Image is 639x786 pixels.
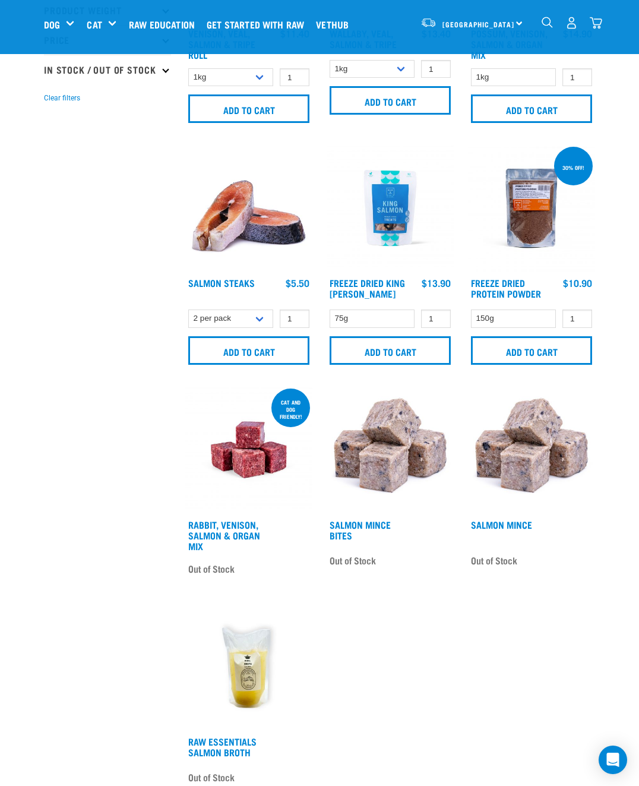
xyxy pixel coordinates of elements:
input: Add to cart [471,94,592,123]
a: Vethub [313,1,358,48]
img: RE Product Shoot 2023 Nov8584 [327,144,454,272]
input: Add to cart [188,336,309,365]
img: FD Protein Powder [468,144,595,272]
img: 1141 Salmon Mince 01 [327,386,454,513]
a: Freeze Dried Protein Powder [471,280,541,296]
a: Raw Education [126,1,204,48]
img: home-icon@2x.png [590,17,602,29]
input: 1 [280,68,309,87]
a: Venison, Veal, Salmon & Tripe Roll [188,30,255,57]
span: Out of Stock [330,551,376,569]
img: Rabbit Venison Salmon Organ 1688 [185,386,312,513]
input: 1 [421,60,451,78]
a: Rabbit, Venison, Salmon & Organ Mix [188,522,260,548]
a: Possum, Venison, Salmon & Organ Mix [471,30,548,57]
input: Add to cart [188,94,309,123]
a: Salmon Steaks [188,280,255,285]
input: 1 [421,310,451,328]
a: Cat [87,17,102,31]
div: $5.50 [286,277,309,288]
div: 30% off! [557,159,590,176]
button: Clear filters [44,93,80,103]
span: Out of Stock [471,551,517,569]
a: Freeze Dried King [PERSON_NAME] [330,280,405,296]
img: 1141 Salmon Mince 01 [468,386,595,513]
span: Out of Stock [188,768,235,786]
div: $10.90 [563,277,592,288]
input: Add to cart [330,336,451,365]
input: 1 [562,310,592,328]
div: $13.90 [422,277,451,288]
input: 1 [280,310,309,328]
a: Salmon Mince Bites [330,522,391,538]
input: 1 [562,68,592,87]
img: Salmon Broth [185,599,312,730]
span: Out of Stock [188,560,235,577]
a: Salmon Mince [471,522,532,527]
div: Cat and dog friendly! [271,393,310,425]
a: Dog [44,17,60,31]
img: van-moving.png [420,17,436,28]
div: Open Intercom Messenger [599,746,627,774]
a: Get started with Raw [204,1,313,48]
img: home-icon-1@2x.png [542,17,553,28]
input: Add to cart [471,336,592,365]
input: Add to cart [330,86,451,115]
span: [GEOGRAPHIC_DATA] [442,22,514,26]
img: 1148 Salmon Steaks 01 [185,144,312,272]
p: In Stock / Out Of Stock [44,55,171,84]
a: Raw Essentials Salmon Broth [188,738,257,755]
img: user.png [565,17,578,29]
